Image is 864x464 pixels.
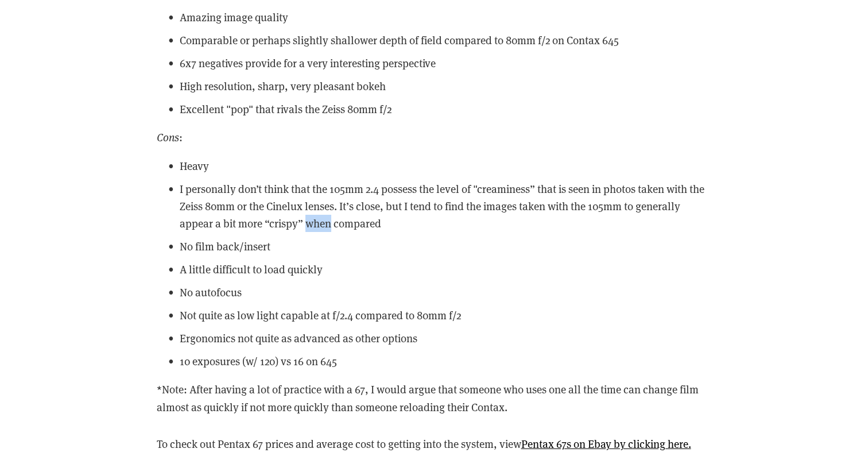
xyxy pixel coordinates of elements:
[180,157,708,175] p: Heavy
[180,261,708,278] p: A little difficult to load quickly
[157,130,179,144] em: Cons
[180,9,708,26] p: Amazing image quality
[157,435,708,453] p: To check out Pentax 67 prices and average cost to getting into the system, view
[157,129,708,146] p: :
[180,353,708,370] p: 10 exposures (w/ 120) vs 16 on 645
[521,436,691,451] a: Pentax 67s on Ebay by clicking here.
[180,307,708,324] p: Not quite as low light capable at f/2.4 compared to 80mm f/2
[180,55,708,72] p: 6x7 negatives provide for a very interesting perspective
[180,100,708,118] p: Excellent "pop" that rivals the Zeiss 80mm f/2
[180,284,708,301] p: No autofocus
[180,32,708,49] p: Comparable or perhaps slightly shallower depth of field compared to 80mm f/2 on Contax 645
[180,238,708,255] p: No film back/insert
[180,330,708,347] p: Ergonomics not quite as advanced as other options
[157,381,708,416] p: *Note: After having a lot of practice with a 67, I would argue that someone who uses one all the ...
[180,78,708,95] p: High resolution, sharp, very pleasant bokeh
[180,180,708,233] p: I personally don’t think that the 105mm 2.4 possess the level of "creaminess” that is seen in pho...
